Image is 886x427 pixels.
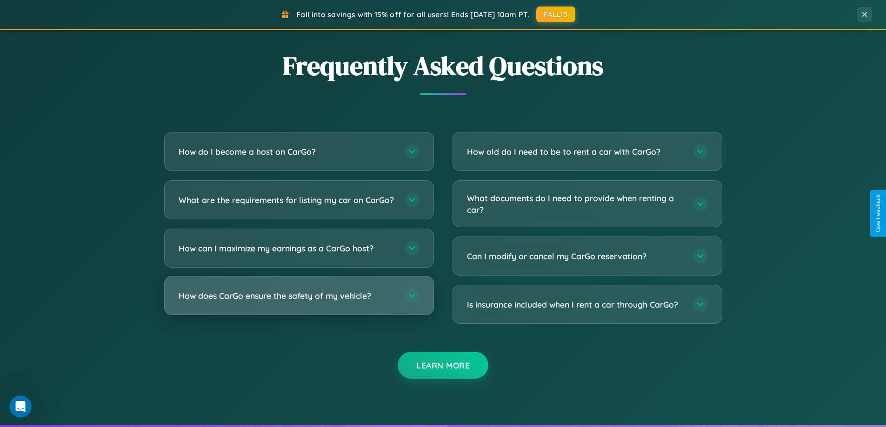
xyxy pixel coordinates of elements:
[296,10,529,19] span: Fall into savings with 15% off for all users! Ends [DATE] 10am PT.
[179,243,395,254] h3: How can I maximize my earnings as a CarGo host?
[467,192,684,215] h3: What documents do I need to provide when renting a car?
[467,299,684,310] h3: Is insurance included when I rent a car through CarGo?
[536,7,575,22] button: FALL15
[467,250,684,262] h3: Can I modify or cancel my CarGo reservation?
[875,195,881,232] div: Give Feedback
[467,146,684,158] h3: How old do I need to be to rent a car with CarGo?
[398,352,488,379] button: Learn More
[9,395,32,418] iframe: Intercom live chat
[179,194,395,206] h3: What are the requirements for listing my car on CarGo?
[179,146,395,158] h3: How do I become a host on CarGo?
[164,48,722,84] h2: Frequently Asked Questions
[179,290,395,302] h3: How does CarGo ensure the safety of my vehicle?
